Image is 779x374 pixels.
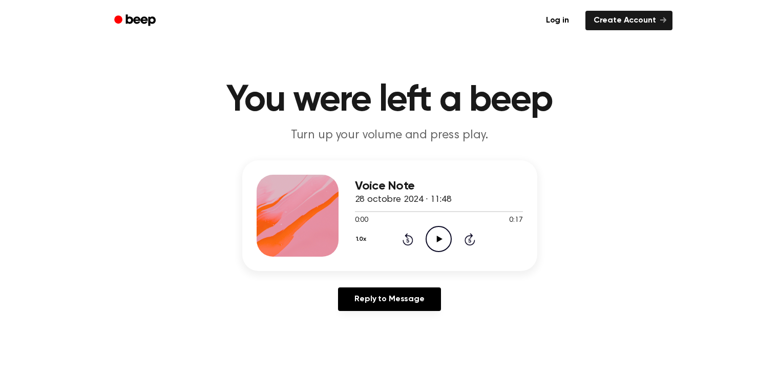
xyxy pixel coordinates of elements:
a: Create Account [585,11,672,30]
p: Turn up your volume and press play. [193,127,586,144]
button: 1.0x [355,231,370,248]
span: 0:17 [509,215,522,226]
a: Reply to Message [338,287,440,311]
span: 28 octobre 2024 · 11:48 [355,195,452,204]
h1: You were left a beep [128,82,652,119]
span: 0:00 [355,215,368,226]
a: Log in [536,9,579,32]
h3: Voice Note [355,179,523,193]
a: Beep [107,11,165,31]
